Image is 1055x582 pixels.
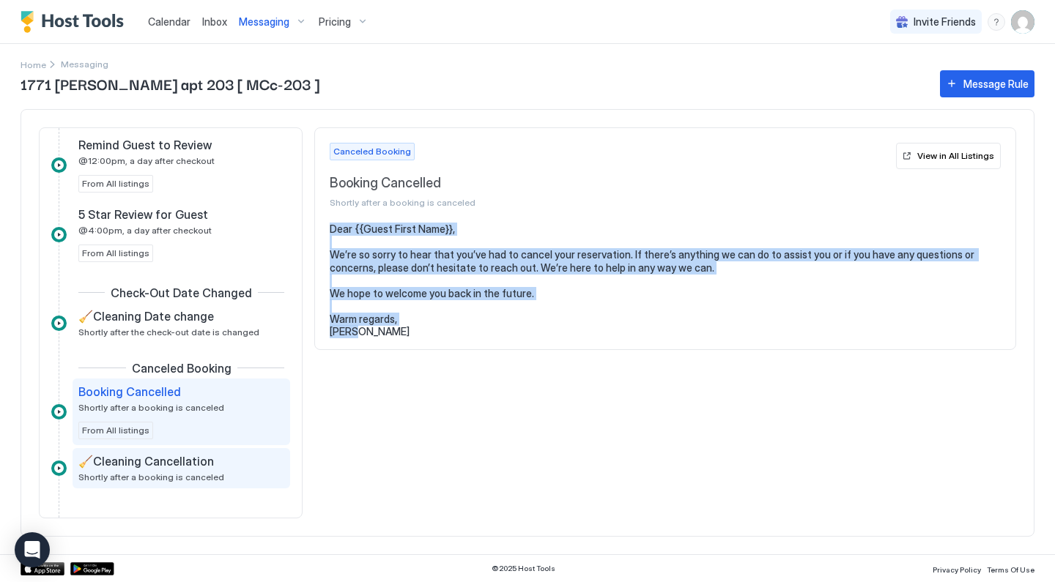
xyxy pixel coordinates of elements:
[78,327,259,337] span: Shortly after the check-out date is changed
[330,197,890,208] span: Shortly after a booking is canceled
[148,15,190,28] span: Calendar
[15,532,50,567] div: Open Intercom Messenger
[933,561,981,576] a: Privacy Policy
[319,15,351,29] span: Pricing
[78,384,181,399] span: Booking Cancelled
[21,11,130,33] a: Host Tools Logo
[963,76,1029,92] div: Message Rule
[132,361,232,376] span: Canceled Booking
[917,149,994,163] div: View in All Listings
[330,223,1001,338] pre: Dear {{Guest First Name}}, We’re so sorry to hear that you’ve had to cancel your reservation. If ...
[1011,10,1034,34] div: User profile
[21,56,46,72] div: Breadcrumb
[82,424,149,437] span: From All listings
[987,561,1034,576] a: Terms Of Use
[896,143,1001,169] button: View in All Listings
[111,286,252,300] span: Check-Out Date Changed
[330,175,890,192] span: Booking Cancelled
[202,15,227,28] span: Inbox
[82,177,149,190] span: From All listings
[78,207,208,222] span: 5 Star Review for Guest
[333,145,411,158] span: Canceled Booking
[21,56,46,72] a: Home
[78,454,214,469] span: 🧹Cleaning Cancellation
[78,309,214,324] span: 🧹Cleaning Date change
[202,14,227,29] a: Inbox
[61,59,108,70] span: Breadcrumb
[940,70,1034,97] button: Message Rule
[78,155,215,166] span: @12:00pm, a day after checkout
[78,471,224,482] span: Shortly after a booking is canceled
[21,72,925,94] span: 1771 [PERSON_NAME] apt 203 [ MCc-203 ]
[78,225,212,236] span: @4:00pm, a day after checkout
[492,564,555,573] span: © 2025 Host Tools
[70,562,114,575] a: Google Play Store
[78,138,212,152] span: Remind Guest to Review
[78,402,224,413] span: Shortly after a booking is canceled
[914,15,976,29] span: Invite Friends
[987,565,1034,574] span: Terms Of Use
[933,565,981,574] span: Privacy Policy
[148,14,190,29] a: Calendar
[988,13,1005,31] div: menu
[21,59,46,70] span: Home
[82,247,149,260] span: From All listings
[21,562,64,575] a: App Store
[239,15,289,29] span: Messaging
